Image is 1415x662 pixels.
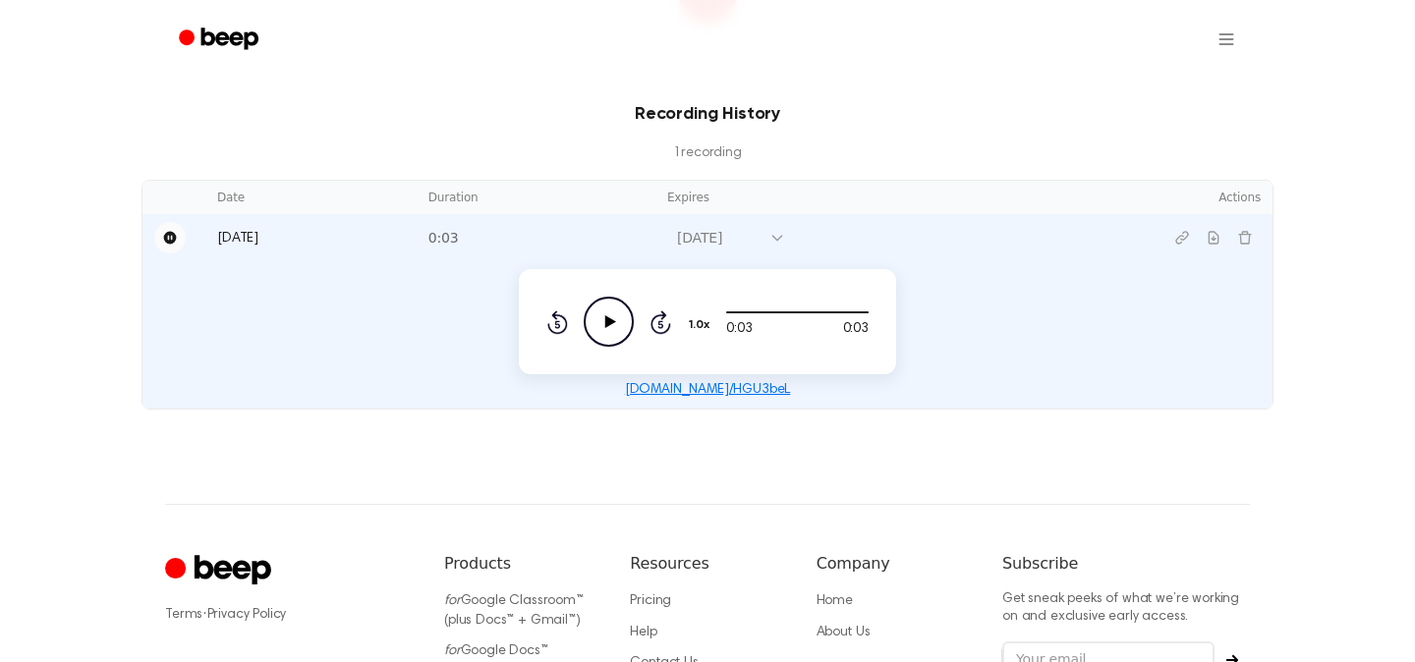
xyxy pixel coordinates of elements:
[1002,591,1250,626] p: Get sneak peeks of what we’re working on and exclusive early access.
[630,594,671,608] a: Pricing
[444,644,548,658] a: forGoogle Docs™
[687,308,716,342] button: 1.0x
[444,594,584,628] a: forGoogle Classroom™ (plus Docs™ + Gmail™)
[165,605,413,625] div: ·
[173,101,1242,128] h3: Recording History
[165,552,276,590] a: Cruip
[173,143,1242,164] p: 1 recording
[165,21,276,59] a: Beep
[444,552,598,576] h6: Products
[1229,222,1261,253] button: Delete recording
[817,552,971,576] h6: Company
[817,594,853,608] a: Home
[1203,16,1250,63] button: Open menu
[630,626,656,639] a: Help
[630,552,784,576] h6: Resources
[1198,222,1229,253] button: Download recording
[165,608,202,622] a: Terms
[444,594,461,608] i: for
[843,319,869,340] span: 0:03
[207,608,287,622] a: Privacy Policy
[625,383,791,397] a: [DOMAIN_NAME]/HGU3beL
[655,181,1115,214] th: Expires
[417,181,655,214] th: Duration
[817,626,871,639] a: About Us
[217,232,258,246] span: [DATE]
[677,228,760,248] div: [DATE]
[1002,552,1250,576] h6: Subscribe
[1115,181,1273,214] th: Actions
[417,214,655,261] td: 0:03
[154,222,186,253] button: Pause
[444,644,461,658] i: for
[1166,222,1198,253] button: Copy link
[205,181,417,214] th: Date
[726,319,752,340] span: 0:03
